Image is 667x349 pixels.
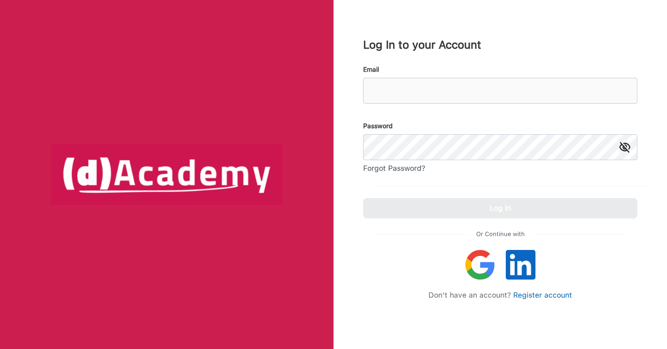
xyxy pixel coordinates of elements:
div: Email [363,63,637,76]
div: Log In [490,202,511,215]
img: logo [51,144,283,205]
img: icon [619,142,630,153]
div: Log In to your Account [363,38,637,52]
a: Register account [513,291,572,299]
div: Don't have an account? [374,291,626,299]
div: Password [363,119,637,132]
button: Log In [363,198,637,218]
div: Forgot Password? [363,162,425,175]
span: Or Continue with [476,229,525,239]
img: google icon [465,250,495,280]
img: linkedIn icon [506,250,535,280]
